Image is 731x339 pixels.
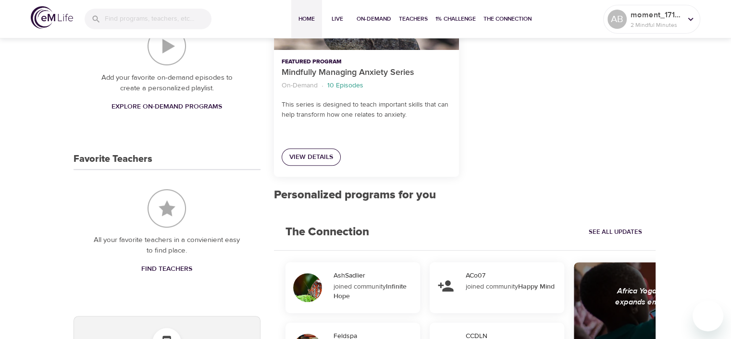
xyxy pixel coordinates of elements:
[74,154,152,165] h3: Favorite Teachers
[289,151,333,163] span: View Details
[137,260,196,278] a: Find Teachers
[326,14,349,24] span: Live
[631,9,681,21] p: moment_1716563961
[93,73,241,94] p: Add your favorite on-demand episodes to create a personalized playlist.
[631,21,681,29] p: 2 Mindful Minutes
[322,79,323,92] li: ·
[399,14,428,24] span: Teachers
[435,14,476,24] span: 1% Challenge
[282,81,318,91] p: On-Demand
[693,301,723,331] iframe: Button to launch messaging window
[483,14,532,24] span: The Connection
[274,214,381,251] h2: The Connection
[148,27,186,65] img: On-Demand Playlist
[466,271,560,280] div: ACo07
[93,235,241,256] p: All your favorite teachers in a convienient easy to find place.
[588,227,642,238] span: See All Updates
[282,66,451,79] p: Mindfully Managing Anxiety Series
[586,225,644,240] a: See All Updates
[295,14,318,24] span: Home
[274,188,656,202] h2: Personalized programs for you
[112,101,222,113] span: Explore On-Demand Programs
[282,100,451,120] p: This series is designed to teach important skills that can help transform how one relates to anxi...
[518,282,555,291] strong: Happy Mind
[282,58,451,66] p: Featured Program
[31,6,73,29] img: logo
[466,282,558,291] div: joined community
[357,14,391,24] span: On-Demand
[334,271,416,280] div: AshSadlier
[105,9,211,29] input: Find programs, teachers, etc...
[282,148,341,166] a: View Details
[148,189,186,228] img: Favorite Teachers
[607,10,627,29] div: AB
[108,98,226,116] a: Explore On-Demand Programs
[327,81,363,91] p: 10 Episodes
[282,79,451,92] nav: breadcrumb
[334,282,414,301] div: joined community
[141,263,192,275] span: Find Teachers
[334,282,407,301] strong: Infinite Hope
